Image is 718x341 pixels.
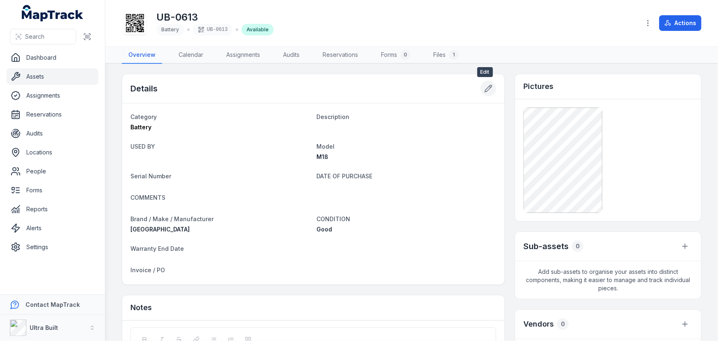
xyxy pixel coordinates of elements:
h2: Sub-assets [523,241,569,252]
a: Assignments [220,47,267,64]
strong: Contact MapTrack [26,301,80,308]
button: Search [10,29,76,44]
span: DATE OF PURCHASE [317,173,373,180]
a: Assignments [7,87,98,104]
button: Actions [659,15,702,31]
a: Reports [7,201,98,217]
a: Overview [122,47,162,64]
h3: Notes [130,302,152,313]
a: People [7,163,98,180]
div: Available [242,24,274,35]
a: Files1 [427,47,465,64]
span: M18 [317,153,329,160]
h3: Pictures [523,81,553,92]
div: 0 [572,241,583,252]
span: Warranty End Date [130,245,184,252]
a: Forms0 [374,47,417,64]
a: MapTrack [22,5,84,21]
span: [GEOGRAPHIC_DATA] [130,226,190,233]
span: Battery [130,124,151,131]
h2: Details [130,83,158,94]
span: Brand / Make / Manufacturer [130,215,214,222]
span: Invoice / PO [130,266,165,273]
span: Search [25,33,44,41]
div: UB-0613 [193,24,232,35]
a: Reservations [316,47,365,64]
a: Audits [7,125,98,142]
span: Good [317,226,332,233]
h1: UB-0613 [156,11,274,24]
a: Forms [7,182,98,199]
a: Reservations [7,106,98,123]
span: USED BY [130,143,155,150]
h3: Vendors [523,318,554,330]
a: Calendar [172,47,210,64]
div: 0 [400,50,410,60]
span: COMMENTS [130,194,165,201]
a: Assets [7,68,98,85]
a: Audits [277,47,306,64]
span: Description [317,113,350,120]
span: Add sub-assets to organise your assets into distinct components, making it easier to manage and t... [515,261,701,299]
a: Locations [7,144,98,161]
div: 1 [449,50,459,60]
span: Edit [477,67,493,77]
span: Category [130,113,157,120]
strong: Ultra Built [30,324,58,331]
a: Dashboard [7,49,98,66]
span: Model [317,143,335,150]
span: Battery [161,26,179,33]
span: Serial Number [130,173,171,180]
div: 0 [557,318,569,330]
span: CONDITION [317,215,351,222]
a: Alerts [7,220,98,236]
a: Settings [7,239,98,255]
